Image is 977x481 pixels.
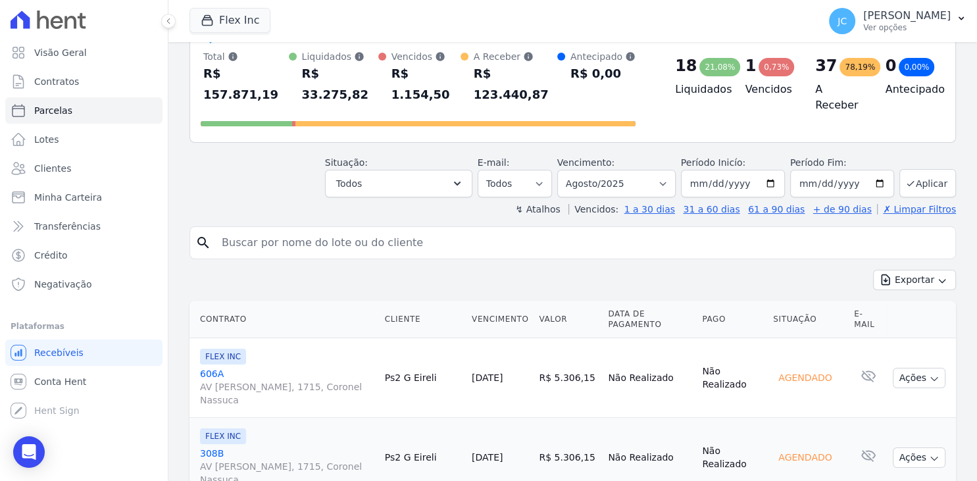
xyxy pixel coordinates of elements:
span: Negativação [34,278,92,291]
a: + de 90 dias [813,204,872,215]
a: Transferências [5,213,163,240]
button: Ações [893,447,945,468]
span: Todos [336,176,362,191]
div: Agendado [773,368,837,387]
div: R$ 33.275,82 [302,63,378,105]
span: JC [838,16,847,26]
div: 0 [886,55,897,76]
span: Parcelas [34,104,72,117]
th: E-mail [849,301,888,338]
div: R$ 0,00 [570,63,636,84]
div: Vencidos [391,50,461,63]
label: Vencidos: [568,204,618,215]
button: JC [PERSON_NAME] Ver opções [818,3,977,39]
span: FLEX INC [200,428,246,444]
span: Contratos [34,75,79,88]
th: Cliente [380,301,466,338]
h4: Liquidados [675,82,724,97]
div: Open Intercom Messenger [13,436,45,468]
th: Contrato [189,301,380,338]
button: Exportar [873,270,956,290]
a: Visão Geral [5,39,163,66]
div: A Receber [474,50,557,63]
a: Contratos [5,68,163,95]
td: Não Realizado [603,338,697,418]
div: 18 [675,55,697,76]
label: ↯ Atalhos [515,204,560,215]
div: 21,08% [699,58,740,76]
label: Período Inicío: [681,157,745,168]
div: Total [203,50,289,63]
th: Data de Pagamento [603,301,697,338]
button: Ações [893,368,945,388]
div: R$ 157.871,19 [203,63,289,105]
div: 37 [815,55,837,76]
div: Liquidados [302,50,378,63]
div: R$ 1.154,50 [391,63,461,105]
a: 31 a 60 dias [683,204,739,215]
div: 0,73% [759,58,794,76]
a: [DATE] [472,452,503,463]
a: 606AAV [PERSON_NAME], 1715, Coronel Nassuca [200,367,374,407]
td: Não Realizado [697,338,768,418]
span: Crédito [34,249,68,262]
span: Minha Carteira [34,191,102,204]
div: Antecipado [570,50,636,63]
h4: Antecipado [886,82,935,97]
p: Ver opções [863,22,951,33]
div: Agendado [773,448,837,467]
a: Lotes [5,126,163,153]
a: Parcelas [5,97,163,124]
div: Plataformas [11,318,157,334]
span: FLEX INC [200,349,246,365]
th: Situação [768,301,849,338]
a: ✗ Limpar Filtros [877,204,956,215]
p: [PERSON_NAME] [863,9,951,22]
span: Clientes [34,162,71,175]
button: Aplicar [899,169,956,197]
a: 1 a 30 dias [624,204,675,215]
th: Vencimento [466,301,534,338]
a: Clientes [5,155,163,182]
td: R$ 5.306,15 [534,338,603,418]
div: R$ 123.440,87 [474,63,557,105]
th: Valor [534,301,603,338]
div: 0,00% [899,58,934,76]
div: 78,19% [839,58,880,76]
input: Buscar por nome do lote ou do cliente [214,230,950,256]
i: search [195,235,211,251]
th: Pago [697,301,768,338]
a: [DATE] [472,372,503,383]
a: Conta Hent [5,368,163,395]
span: Recebíveis [34,346,84,359]
a: 61 a 90 dias [748,204,805,215]
span: Visão Geral [34,46,87,59]
h4: A Receber [815,82,864,113]
label: Situação: [325,157,368,168]
a: Negativação [5,271,163,297]
span: Lotes [34,133,59,146]
a: Recebíveis [5,340,163,366]
button: Todos [325,170,472,197]
h4: Vencidos [745,82,795,97]
span: AV [PERSON_NAME], 1715, Coronel Nassuca [200,380,374,407]
a: Crédito [5,242,163,268]
label: Vencimento: [557,157,614,168]
span: Transferências [34,220,101,233]
button: Flex Inc [189,8,270,33]
span: Conta Hent [34,375,86,388]
label: E-mail: [478,157,510,168]
label: Período Fim: [790,156,894,170]
a: Minha Carteira [5,184,163,211]
td: Ps2 G Eireli [380,338,466,418]
div: 1 [745,55,757,76]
